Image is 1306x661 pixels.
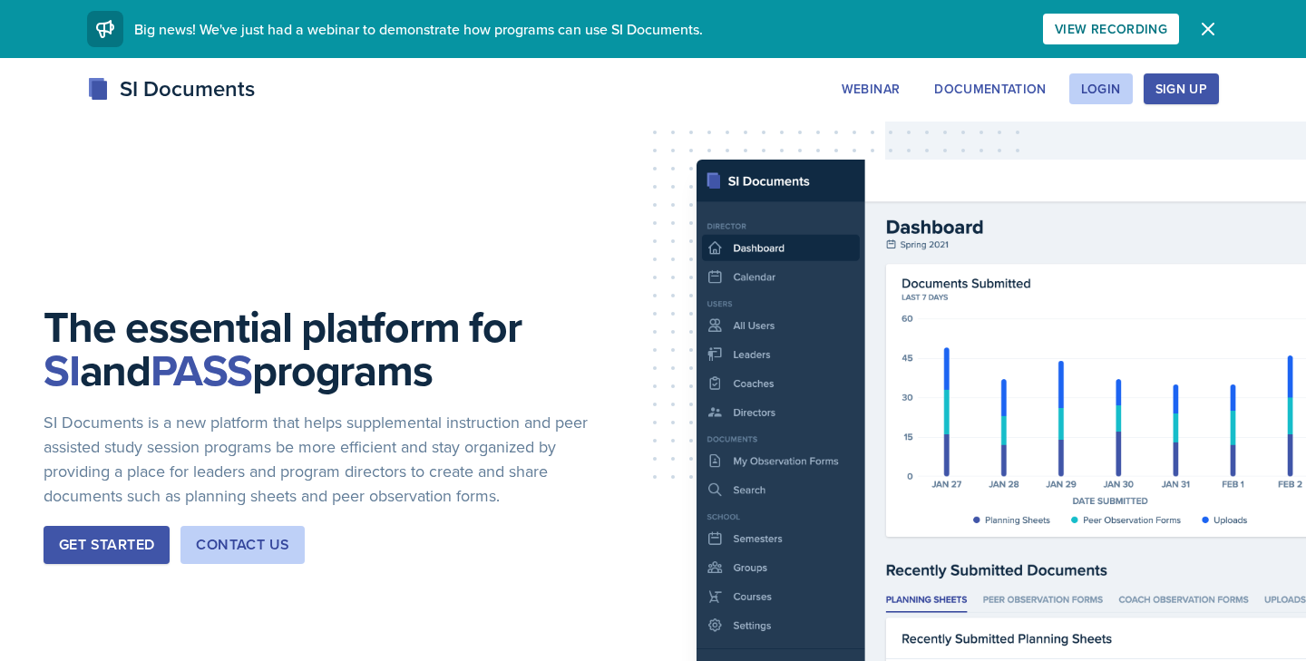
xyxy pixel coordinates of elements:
[87,73,255,105] div: SI Documents
[1043,14,1179,44] button: View Recording
[1155,82,1207,96] div: Sign Up
[934,82,1047,96] div: Documentation
[842,82,900,96] div: Webinar
[1055,22,1167,36] div: View Recording
[44,526,170,564] button: Get Started
[1144,73,1219,104] button: Sign Up
[59,534,154,556] div: Get Started
[1081,82,1121,96] div: Login
[134,19,703,39] span: Big news! We've just had a webinar to demonstrate how programs can use SI Documents.
[180,526,305,564] button: Contact Us
[922,73,1058,104] button: Documentation
[830,73,911,104] button: Webinar
[196,534,289,556] div: Contact Us
[1069,73,1133,104] button: Login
